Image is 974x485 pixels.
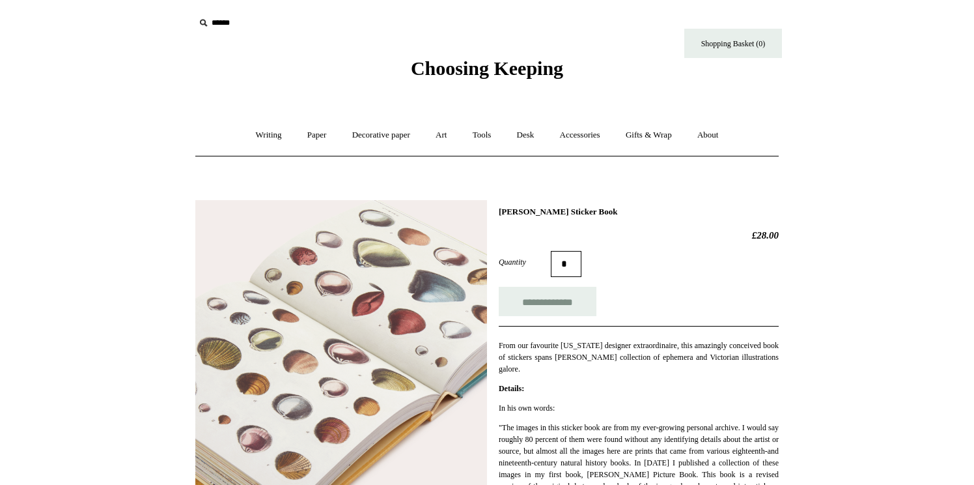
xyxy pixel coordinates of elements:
h1: [PERSON_NAME] Sticker Book [499,207,779,217]
a: Desk [505,118,546,153]
strong: Details: [499,384,524,393]
span: From our favourite [US_STATE] designer extraordinaire, this amazingly conceived book of stickers ... [499,341,779,374]
a: Gifts & Wrap [614,118,684,153]
span: Choosing Keeping [411,57,563,79]
a: Paper [296,118,339,153]
a: Shopping Basket (0) [684,29,782,58]
a: Art [424,118,458,153]
p: In his own words: [499,402,779,414]
label: Quantity [499,256,551,268]
a: Accessories [548,118,612,153]
a: Decorative paper [341,118,422,153]
h2: £28.00 [499,229,779,241]
a: About [686,118,730,153]
a: Writing [244,118,294,153]
a: Tools [461,118,503,153]
a: Choosing Keeping [411,68,563,77]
